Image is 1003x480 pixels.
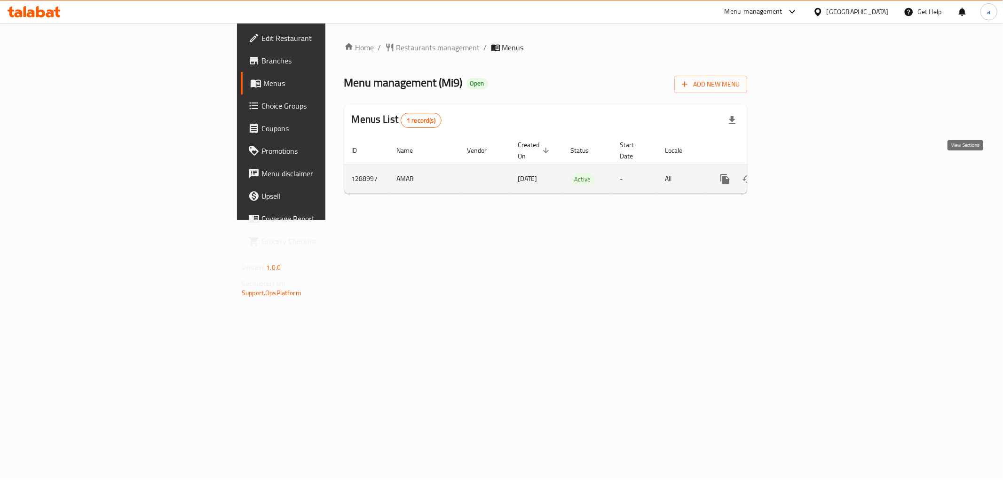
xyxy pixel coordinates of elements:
span: Branches [261,55,397,66]
a: Promotions [241,140,404,162]
a: Menus [241,72,404,94]
div: Open [466,78,488,89]
a: Coupons [241,117,404,140]
span: Menu management ( Mi9 ) [344,72,463,93]
span: 1.0.0 [266,261,281,274]
span: Add New Menu [682,79,740,90]
div: [GEOGRAPHIC_DATA] [827,7,889,17]
li: / [484,42,487,53]
span: Name [397,145,426,156]
span: Active [571,174,595,185]
span: a [987,7,990,17]
span: Menus [502,42,524,53]
span: Open [466,79,488,87]
a: Edit Restaurant [241,27,404,49]
span: Created On [518,139,552,162]
span: Upsell [261,190,397,202]
h2: Menus List [352,112,442,128]
span: Edit Restaurant [261,32,397,44]
span: Version: [242,261,265,274]
nav: breadcrumb [344,42,747,53]
span: Coupons [261,123,397,134]
a: Coverage Report [241,207,404,230]
td: All [658,165,706,193]
button: Add New Menu [674,76,747,93]
span: Locale [665,145,695,156]
a: Support.OpsPlatform [242,287,301,299]
span: Choice Groups [261,100,397,111]
a: Menu disclaimer [241,162,404,185]
span: [DATE] [518,173,537,185]
span: Promotions [261,145,397,157]
div: Export file [721,109,743,132]
span: Menu disclaimer [261,168,397,179]
a: Upsell [241,185,404,207]
td: AMAR [389,165,460,193]
span: Get support on: [242,277,285,290]
span: Grocery Checklist [261,236,397,247]
span: ID [352,145,370,156]
table: enhanced table [344,136,812,194]
a: Branches [241,49,404,72]
span: Start Date [620,139,647,162]
span: Status [571,145,601,156]
td: - [613,165,658,193]
span: 1 record(s) [401,116,441,125]
a: Restaurants management [385,42,480,53]
a: Choice Groups [241,94,404,117]
a: Grocery Checklist [241,230,404,252]
div: Active [571,173,595,185]
div: Total records count [401,113,442,128]
span: Restaurants management [396,42,480,53]
th: Actions [706,136,812,165]
div: Menu-management [725,6,782,17]
span: Coverage Report [261,213,397,224]
span: Vendor [467,145,499,156]
button: more [714,168,736,190]
span: Menus [263,78,397,89]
